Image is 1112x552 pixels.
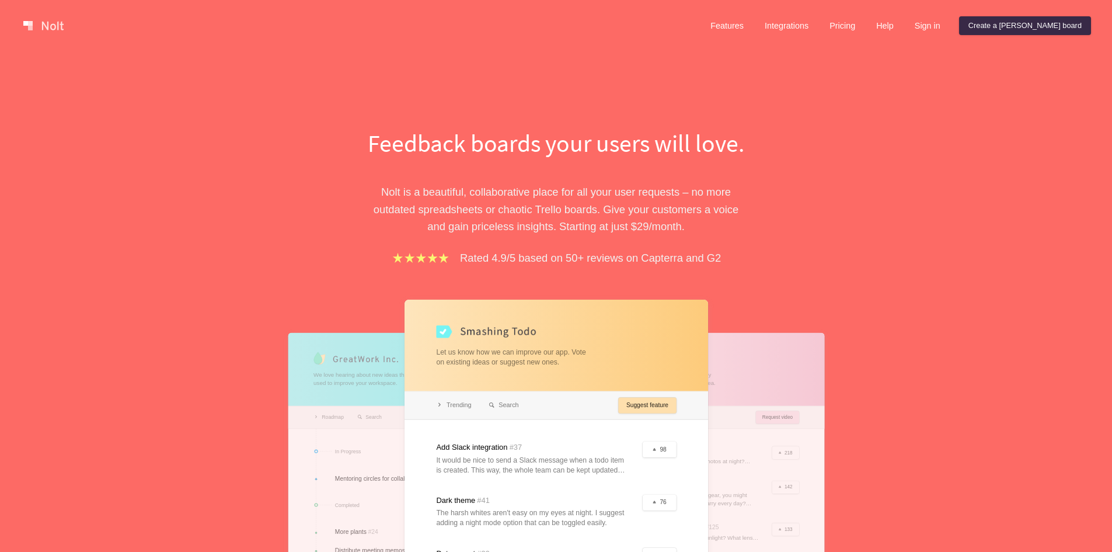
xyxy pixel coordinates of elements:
[460,249,721,266] p: Rated 4.9/5 based on 50+ reviews on Capterra and G2
[867,16,903,35] a: Help
[701,16,753,35] a: Features
[755,16,818,35] a: Integrations
[905,16,950,35] a: Sign in
[355,126,758,160] h1: Feedback boards your users will love.
[355,183,758,235] p: Nolt is a beautiful, collaborative place for all your user requests – no more outdated spreadshee...
[959,16,1091,35] a: Create a [PERSON_NAME] board
[820,16,864,35] a: Pricing
[391,251,451,265] img: stars.b067e34983.png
